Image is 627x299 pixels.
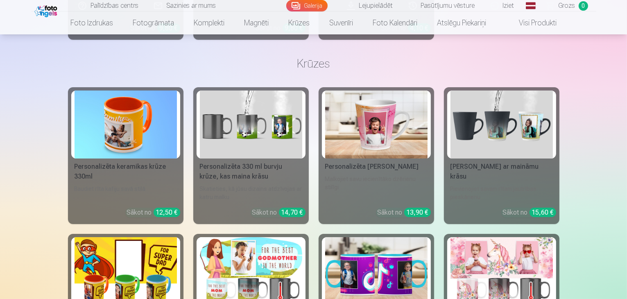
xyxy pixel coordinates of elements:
[319,11,363,34] a: Suvenīri
[61,11,123,34] a: Foto izdrukas
[450,91,553,159] img: Latte krūze ar maināmu krāsu
[154,208,180,217] div: 12,50 €
[200,91,302,159] img: Personalizēta 330 ml burvju krūze, kas maina krāsu
[322,162,431,172] div: Personalizēta [PERSON_NAME]
[68,87,183,224] a: Personalizēta keramikas krūze 330mlPersonalizēta keramikas krūze 330mlBaudiet rīta kafiju savā st...
[71,185,180,201] div: Baudiet rīta kafiju savā stilā
[404,208,431,217] div: 13,90 €
[559,1,575,11] span: Grozs
[378,208,431,217] div: Sākot no
[193,87,309,224] a: Personalizēta 330 ml burvju krūze, kas maina krāsuPersonalizēta 330 ml burvju krūze, kas maina kr...
[234,11,278,34] a: Magnēti
[71,162,180,181] div: Personalizēta keramikas krūze 330ml
[447,162,556,181] div: [PERSON_NAME] ar maināmu krāsu
[363,11,427,34] a: Foto kalendāri
[123,11,184,34] a: Fotogrāmata
[579,1,588,11] span: 0
[34,3,59,17] img: /fa1
[127,208,180,217] div: Sākot no
[279,208,306,217] div: 14,70 €
[427,11,496,34] a: Atslēgu piekariņi
[319,87,434,224] a: Personalizēta Latte krūzePersonalizēta [PERSON_NAME]Malkojiet savu iecienītāko dzērienu stilīgiSā...
[197,185,306,201] div: Skatieties, kā jūsu dizains atdzīvojas ar katru malku
[184,11,234,34] a: Komplekti
[278,11,319,34] a: Krūzes
[75,91,177,159] img: Personalizēta keramikas krūze 330ml
[447,185,556,201] div: Pievienojiet savam rītam jautrības pieskārienu
[197,162,306,181] div: Personalizēta 330 ml burvju krūze, kas maina krāsu
[252,208,306,217] div: Sākot no
[496,11,566,34] a: Visi produkti
[75,56,553,71] h3: Krūzes
[530,208,556,217] div: 15,60 €
[503,208,556,217] div: Sākot no
[444,87,559,224] a: Latte krūze ar maināmu krāsu[PERSON_NAME] ar maināmu krāsuPievienojiet savam rītam jautrības pies...
[325,91,428,159] img: Personalizēta Latte krūze
[322,175,431,201] div: Malkojiet savu iecienītāko dzērienu stilīgi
